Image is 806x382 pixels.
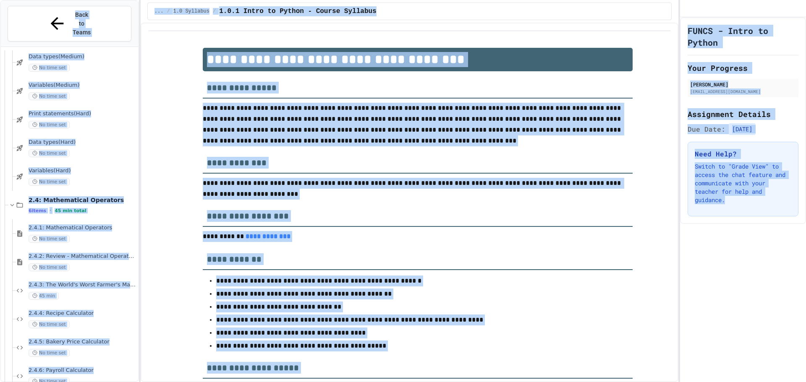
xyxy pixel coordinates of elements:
[695,149,791,159] h3: Need Help?
[219,6,376,16] span: 1.0.1 Intro to Python - Course Syllabus
[167,8,170,15] span: /
[29,110,136,117] span: Print statements(Hard)
[29,320,70,328] span: No time set
[29,263,70,271] span: No time set
[29,253,136,260] span: 2.4.2: Review - Mathematical Operators
[173,8,209,15] span: 1.0 Syllabus
[29,196,136,204] span: 2.4: Mathematical Operators
[29,281,136,288] span: 2.4.3: The World's Worst Farmer's Market
[72,10,92,37] span: Back to Teams
[50,207,51,214] span: •
[29,367,136,374] span: 2.4.6: Payroll Calculator
[688,62,798,74] h2: Your Progress
[29,92,70,100] span: No time set
[29,224,136,231] span: 2.4.1: Mathematical Operators
[29,292,59,300] span: 45 min
[29,208,46,213] span: 6 items
[690,81,796,88] div: [PERSON_NAME]
[29,149,70,157] span: No time set
[213,8,216,15] span: /
[8,6,131,42] button: Back to Teams
[29,139,136,146] span: Data types(Hard)
[29,235,70,243] span: No time set
[29,178,70,186] span: No time set
[29,82,136,89] span: Variables(Medium)
[688,25,798,48] h1: FUNCS - Intro to Python
[695,162,791,204] p: Switch to "Grade View" to access the chat feature and communicate with your teacher for help and ...
[29,338,136,346] span: 2.4.5: Bakery Price Calculator
[29,167,136,174] span: Variables(Hard)
[729,123,756,135] span: [DATE]
[55,208,86,213] span: 45 min total
[29,349,70,357] span: No time set
[688,124,725,134] span: Due Date:
[29,121,70,129] span: No time set
[154,8,164,15] span: ...
[29,53,136,60] span: Data types(Medium)
[29,64,70,72] span: No time set
[688,108,798,120] h2: Assignment Details
[690,88,796,95] div: [EMAIL_ADDRESS][DOMAIN_NAME]
[29,310,136,317] span: 2.4.4: Recipe Calculator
